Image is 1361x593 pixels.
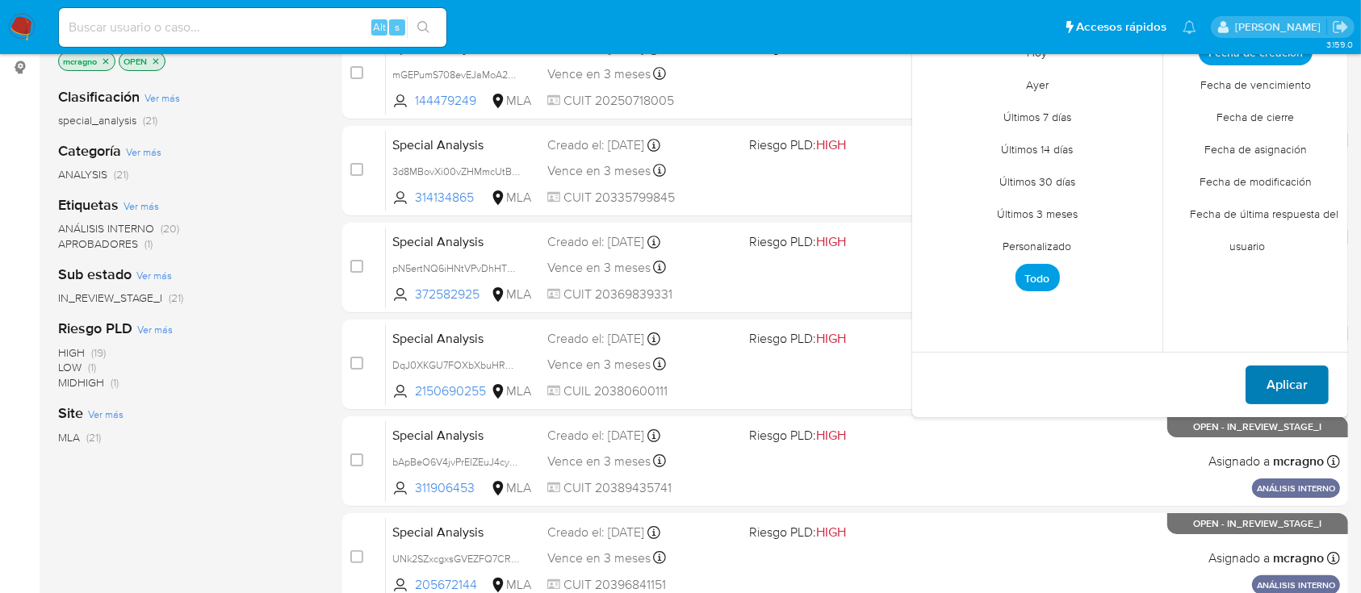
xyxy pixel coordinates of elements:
input: Buscar usuario o caso... [59,17,446,38]
a: Notificaciones [1183,20,1196,34]
p: marielabelen.cragno@mercadolibre.com [1235,19,1326,35]
span: Alt [373,19,386,35]
span: s [395,19,400,35]
span: Accesos rápidos [1076,19,1166,35]
span: 3.159.0 [1326,38,1353,51]
a: Salir [1332,19,1349,35]
button: search-icon [407,16,440,39]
